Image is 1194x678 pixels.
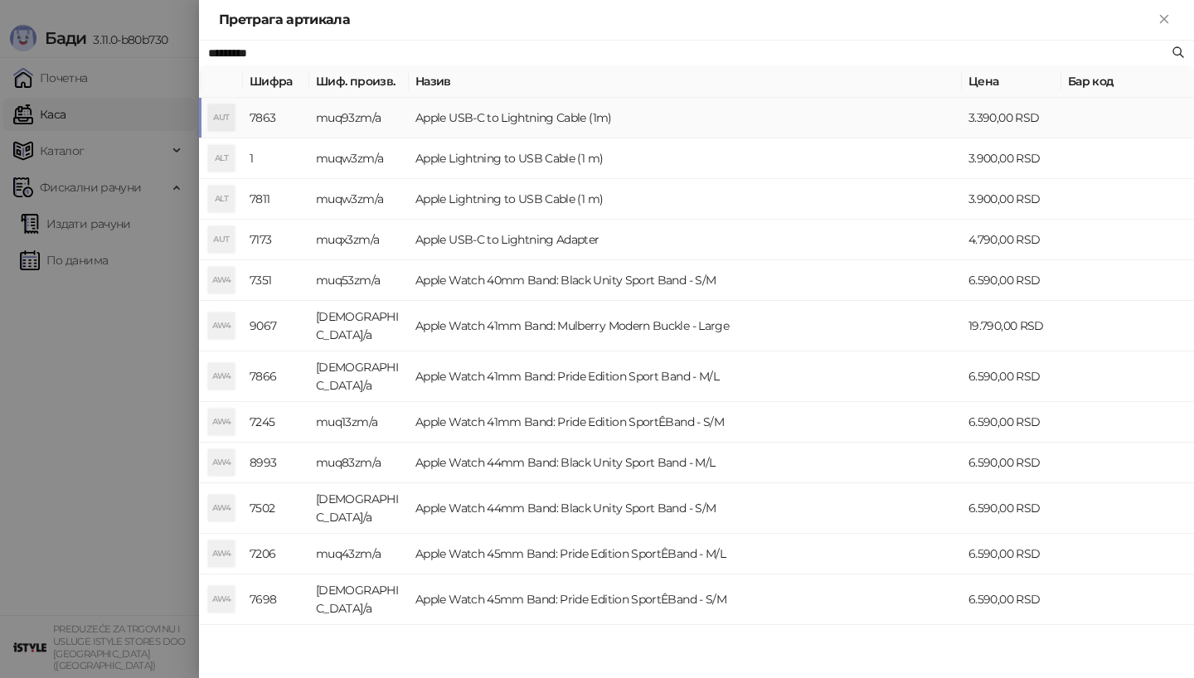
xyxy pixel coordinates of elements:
[219,10,1154,30] div: Претрага артикала
[243,138,309,179] td: 1
[243,625,309,676] td: 7663
[962,625,1061,676] td: 6.590,00 RSD
[243,260,309,301] td: 7351
[208,449,235,476] div: AW4
[409,574,962,625] td: Apple Watch 45mm Band: Pride Edition SportÊBand - S/M
[409,65,962,98] th: Назив
[962,260,1061,301] td: 6.590,00 RSD
[309,443,409,483] td: muq83zm/a
[243,65,309,98] th: Шифра
[962,138,1061,179] td: 3.900,00 RSD
[208,267,235,293] div: AW4
[208,312,235,339] div: AW4
[309,260,409,301] td: muq53zm/a
[243,483,309,534] td: 7502
[309,483,409,534] td: [DEMOGRAPHIC_DATA]/a
[962,179,1061,220] td: 3.900,00 RSD
[962,574,1061,625] td: 6.590,00 RSD
[243,220,309,260] td: 7173
[243,179,309,220] td: 7811
[309,351,409,402] td: [DEMOGRAPHIC_DATA]/a
[309,65,409,98] th: Шиф. произв.
[962,98,1061,138] td: 3.390,00 RSD
[962,402,1061,443] td: 6.590,00 RSD
[309,625,409,676] td: [DEMOGRAPHIC_DATA]/a
[409,625,962,676] td: Apple Watch 45mm Nike Band: Blue Flame Nike Sport Band - M/L
[243,301,309,351] td: 9067
[1061,65,1194,98] th: Бар код
[309,402,409,443] td: muq13zm/a
[309,574,409,625] td: [DEMOGRAPHIC_DATA]/a
[243,534,309,574] td: 7206
[962,220,1061,260] td: 4.790,00 RSD
[208,145,235,172] div: ALT
[309,98,409,138] td: muq93zm/a
[208,104,235,131] div: AUT
[409,301,962,351] td: Apple Watch 41mm Band: Mulberry Modern Buckle - Large
[208,586,235,613] div: AW4
[208,495,235,521] div: AW4
[309,179,409,220] td: muqw3zm/a
[243,98,309,138] td: 7863
[409,483,962,534] td: Apple Watch 44mm Band: Black Unity Sport Band - S/M
[409,351,962,402] td: Apple Watch 41mm Band: Pride Edition Sport Band - M/L
[243,351,309,402] td: 7866
[208,409,235,435] div: AW4
[409,402,962,443] td: Apple Watch 41mm Band: Pride Edition SportÊBand - S/M
[309,301,409,351] td: [DEMOGRAPHIC_DATA]/a
[243,574,309,625] td: 7698
[409,220,962,260] td: Apple USB-C to Lightning Adapter
[208,226,235,253] div: AUT
[962,534,1061,574] td: 6.590,00 RSD
[409,179,962,220] td: Apple Lightning to USB Cable (1 m)
[409,260,962,301] td: Apple Watch 40mm Band: Black Unity Sport Band - S/M
[962,65,1061,98] th: Цена
[208,186,235,212] div: ALT
[409,98,962,138] td: Apple USB-C to Lightning Cable (1m)
[309,220,409,260] td: muqx3zm/a
[309,534,409,574] td: muq43zm/a
[962,483,1061,534] td: 6.590,00 RSD
[243,443,309,483] td: 8993
[409,138,962,179] td: Apple Lightning to USB Cable (1 m)
[962,301,1061,351] td: 19.790,00 RSD
[962,351,1061,402] td: 6.590,00 RSD
[962,443,1061,483] td: 6.590,00 RSD
[243,402,309,443] td: 7245
[1154,10,1174,30] button: Close
[309,138,409,179] td: muqw3zm/a
[409,443,962,483] td: Apple Watch 44mm Band: Black Unity Sport Band - M/L
[208,540,235,567] div: AW4
[409,534,962,574] td: Apple Watch 45mm Band: Pride Edition SportÊBand - M/L
[208,363,235,390] div: AW4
